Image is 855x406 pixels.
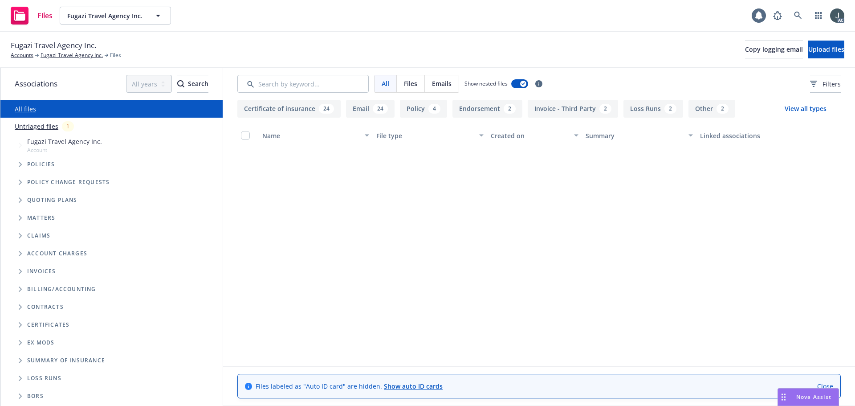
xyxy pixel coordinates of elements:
[789,7,807,25] a: Search
[237,75,369,93] input: Search by keyword...
[27,137,102,146] span: Fugazi Travel Agency Inc.
[599,104,611,114] div: 2
[27,340,54,345] span: Ex Mods
[810,75,841,93] button: Filters
[27,287,96,292] span: Billing/Accounting
[404,79,417,88] span: Files
[432,79,452,88] span: Emails
[452,100,522,118] button: Endorsement
[256,381,443,391] span: Files labeled as "Auto ID card" are hidden.
[241,131,250,140] input: Select all
[319,104,334,114] div: 24
[27,358,105,363] span: Summary of insurance
[769,7,786,25] a: Report a Bug
[384,382,443,390] a: Show auto ID cards
[27,162,55,167] span: Policies
[664,104,676,114] div: 2
[27,197,77,203] span: Quoting plans
[27,322,69,328] span: Certificates
[810,7,827,25] a: Switch app
[27,215,55,221] span: Matters
[491,131,569,140] div: Created on
[717,104,729,114] div: 2
[15,105,36,113] a: All files
[110,51,121,59] span: Files
[27,233,50,238] span: Claims
[770,100,841,118] button: View all types
[817,381,833,391] a: Close
[376,131,473,140] div: File type
[778,389,789,406] div: Drag to move
[623,100,683,118] button: Loss Runs
[586,131,683,140] div: Summary
[237,100,341,118] button: Certificate of insurance
[428,104,440,114] div: 4
[810,79,841,89] span: Filters
[745,41,803,58] button: Copy logging email
[11,40,96,51] span: Fugazi Travel Agency Inc.
[808,41,844,58] button: Upload files
[11,51,33,59] a: Accounts
[796,393,831,401] span: Nova Assist
[0,280,223,405] div: Folder Tree Example
[62,121,74,131] div: 1
[27,394,44,399] span: BORs
[27,269,56,274] span: Invoices
[67,11,144,21] span: Fugazi Travel Agency Inc.
[15,122,58,131] a: Untriaged files
[373,125,487,146] button: File type
[41,51,103,59] a: Fugazi Travel Agency Inc.
[504,104,516,114] div: 2
[7,3,56,28] a: Files
[27,304,64,310] span: Contracts
[259,125,373,146] button: Name
[27,180,110,185] span: Policy change requests
[696,125,810,146] button: Linked associations
[582,125,696,146] button: Summary
[27,251,87,256] span: Account charges
[778,388,839,406] button: Nova Assist
[27,146,102,154] span: Account
[400,100,447,118] button: Policy
[177,75,208,92] div: Search
[177,75,208,93] button: SearchSearch
[830,8,844,23] img: photo
[822,79,841,89] span: Filters
[464,80,508,87] span: Show nested files
[0,135,223,280] div: Tree Example
[60,7,171,25] button: Fugazi Travel Agency Inc.
[745,45,803,53] span: Copy logging email
[27,376,61,381] span: Loss Runs
[700,131,807,140] div: Linked associations
[688,100,735,118] button: Other
[262,131,359,140] div: Name
[808,45,844,53] span: Upload files
[15,78,57,90] span: Associations
[487,125,582,146] button: Created on
[346,100,395,118] button: Email
[528,100,618,118] button: Invoice - Third Party
[382,79,389,88] span: All
[373,104,388,114] div: 24
[177,80,184,87] svg: Search
[37,12,53,19] span: Files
